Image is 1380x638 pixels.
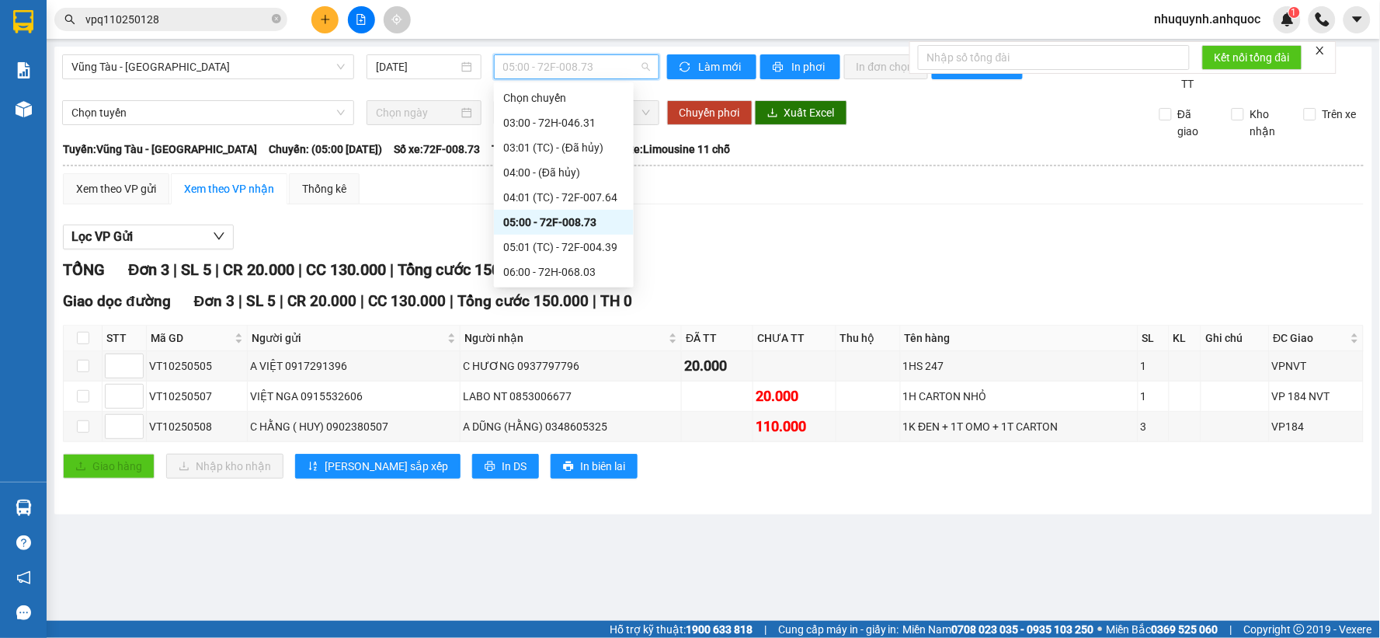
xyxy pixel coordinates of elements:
div: 1H CARTON NHỎ [903,388,1135,405]
span: SL 5 [181,260,211,279]
span: nhuquynh.anhquoc [1142,9,1274,29]
sup: 1 [1289,7,1300,18]
div: Chọn chuyến [503,89,624,106]
span: CC 130.000 [368,292,446,310]
strong: 0708 023 035 - 0935 103 250 [952,623,1094,636]
button: sort-ascending[PERSON_NAME] sắp xếp [295,454,461,479]
span: | [390,260,394,279]
button: Kết nối tổng đài [1202,45,1302,70]
span: | [1230,621,1232,638]
th: STT [103,326,147,351]
span: Cung cấp máy in - giấy in: [778,621,899,638]
span: file-add [356,14,367,25]
span: | [360,292,364,310]
span: | [593,292,596,310]
button: printerIn DS [472,454,539,479]
span: notification [16,570,31,585]
span: TH 0 [600,292,632,310]
th: Thu hộ [836,326,901,351]
span: download [767,107,778,120]
button: In đơn chọn [844,54,929,79]
div: 03:01 (TC) - (Đã hủy) [503,139,624,156]
div: 1 [1141,357,1166,375]
button: Chuyển phơi [667,100,753,125]
span: Đơn 3 [128,260,169,279]
button: uploadGiao hàng [63,454,155,479]
img: solution-icon [16,62,32,78]
span: | [298,260,302,279]
span: Người nhận [464,329,666,347]
span: down [213,230,225,242]
button: aim [384,6,411,33]
div: 1HS 247 [903,357,1135,375]
span: | [764,621,766,638]
div: VT10250507 [149,388,245,405]
div: A VIỆT 0917291396 [250,357,457,375]
button: printerIn biên lai [551,454,638,479]
div: C HẰNG ( HUY) 0902380507 [250,418,457,435]
div: 1K ĐEN + 1T OMO + 1T CARTON [903,418,1135,435]
span: CC 130.000 [306,260,386,279]
span: Loại xe: Limousine 11 chỗ [605,141,731,158]
div: LABO NT 0853006677 [463,388,680,405]
button: downloadXuất Excel [755,100,847,125]
button: Lọc VP Gửi [63,225,234,249]
div: Xem theo VP nhận [184,180,274,197]
div: 03:00 - 72H-046.31 [503,114,624,131]
span: Đã giao [1172,106,1220,140]
span: Miền Bắc [1107,621,1218,638]
strong: 1900 633 818 [686,623,753,636]
button: downloadNhập kho nhận [166,454,283,479]
span: ĐC Giao [1274,329,1347,347]
span: Làm mới [699,58,744,75]
span: caret-down [1350,12,1364,26]
div: VIỆT NGA 0915532606 [250,388,457,405]
td: VT10250505 [147,351,248,382]
span: In phơi [792,58,828,75]
span: Trên xe [1316,106,1363,123]
img: warehouse-icon [16,500,32,516]
input: Nhập số tổng đài [918,45,1190,70]
span: SL 5 [246,292,276,310]
span: | [173,260,177,279]
input: 15/10/2025 [376,58,457,75]
span: close [1315,45,1326,56]
img: warehouse-icon [16,101,32,117]
span: copyright [1294,624,1305,635]
span: Miền Nam [903,621,1094,638]
span: close-circle [272,14,281,23]
div: 20.000 [684,355,750,377]
th: Ghi chú [1201,326,1269,351]
div: 1 [1141,388,1166,405]
span: Tài xế: Tăng Nhân Tú [492,141,593,158]
div: 3 [1141,418,1166,435]
img: logo-vxr [13,10,33,33]
strong: 0369 525 060 [1152,623,1218,636]
span: | [450,292,454,310]
div: C HƯƠNG 0937797796 [463,357,680,375]
span: [PERSON_NAME] sắp xếp [325,458,448,475]
span: aim [391,14,402,25]
div: 20.000 [756,385,833,407]
span: Vũng Tàu - Sân Bay [71,55,345,78]
span: CR 20.000 [223,260,294,279]
span: Xuất Excel [784,104,835,121]
div: Thống kê [302,180,346,197]
div: VP 184 NVT [1272,388,1361,405]
span: sync [680,61,693,74]
div: Xem theo VP gửi [76,180,156,197]
span: | [215,260,219,279]
span: question-circle [16,535,31,550]
span: Chuyến: (05:00 [DATE]) [269,141,382,158]
input: Chọn ngày [376,104,457,121]
button: file-add [348,6,375,33]
span: 1 [1291,7,1297,18]
div: 04:00 - (Đã hủy) [503,164,624,181]
th: KL [1170,326,1201,351]
span: printer [485,461,495,473]
span: 05:00 - 72F-008.73 [503,55,650,78]
div: 05:01 (TC) - 72F-004.39 [503,239,624,256]
span: Giao dọc đường [63,292,171,310]
span: In DS [502,458,527,475]
span: CR 20.000 [287,292,356,310]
